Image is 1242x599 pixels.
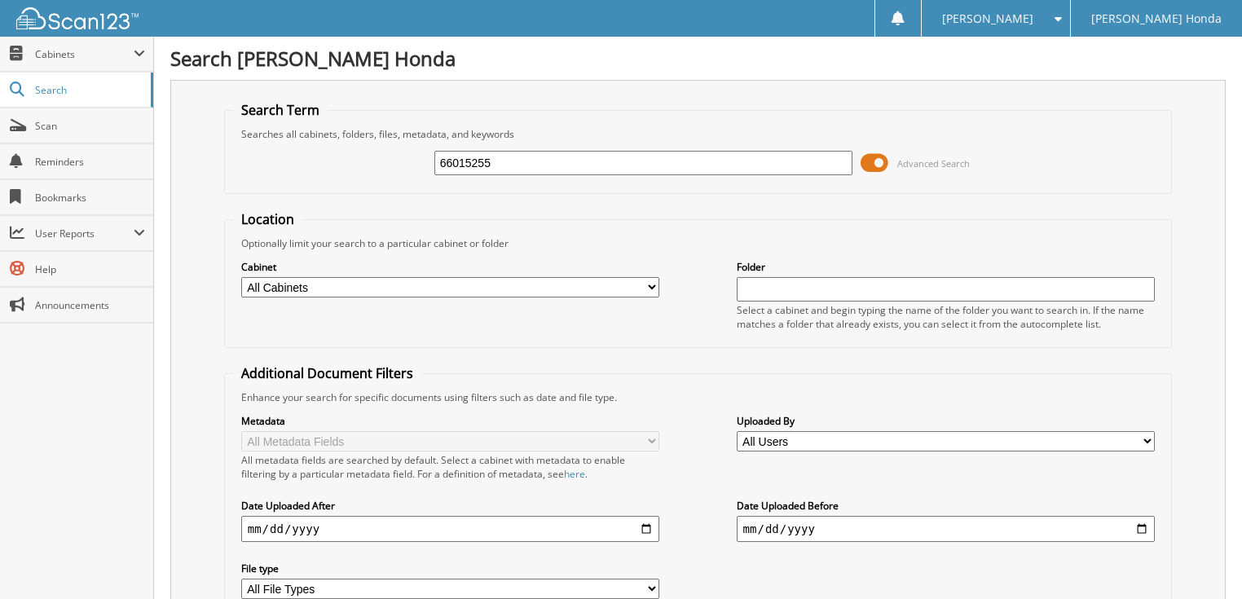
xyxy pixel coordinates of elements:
input: start [241,516,660,542]
span: Announcements [35,298,145,312]
h1: Search [PERSON_NAME] Honda [170,45,1226,72]
span: Reminders [35,155,145,169]
span: Bookmarks [35,191,145,205]
legend: Location [233,210,302,228]
legend: Additional Document Filters [233,364,421,382]
label: Cabinet [241,260,660,274]
div: Searches all cabinets, folders, files, metadata, and keywords [233,127,1164,141]
div: Optionally limit your search to a particular cabinet or folder [233,236,1164,250]
span: [PERSON_NAME] [942,14,1033,24]
span: Cabinets [35,47,134,61]
input: end [737,516,1156,542]
label: Date Uploaded After [241,499,660,513]
label: Date Uploaded Before [737,499,1156,513]
img: scan123-logo-white.svg [16,7,139,29]
span: Scan [35,119,145,133]
label: Folder [737,260,1156,274]
span: User Reports [35,227,134,240]
label: Uploaded By [737,414,1156,428]
a: here [564,467,585,481]
label: Metadata [241,414,660,428]
div: All metadata fields are searched by default. Select a cabinet with metadata to enable filtering b... [241,453,660,481]
label: File type [241,562,660,575]
span: Search [35,83,143,97]
div: Enhance your search for specific documents using filters such as date and file type. [233,390,1164,404]
span: Advanced Search [897,157,970,170]
span: Help [35,262,145,276]
legend: Search Term [233,101,328,119]
div: Select a cabinet and begin typing the name of the folder you want to search in. If the name match... [737,303,1156,331]
span: [PERSON_NAME] Honda [1091,14,1222,24]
